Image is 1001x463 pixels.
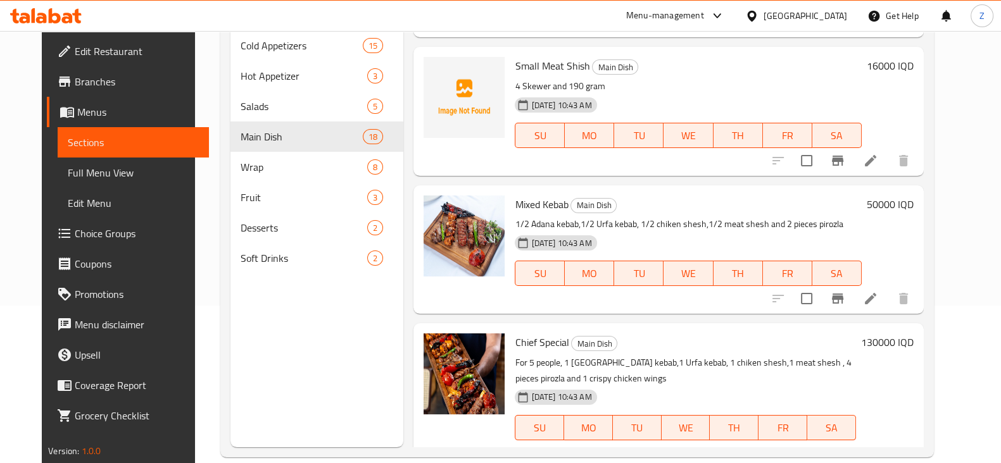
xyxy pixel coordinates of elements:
span: 2 [368,252,382,264]
span: 18 [363,131,382,143]
span: Main Dish [572,336,617,351]
button: SU [515,415,564,440]
button: WE [664,261,713,286]
button: SU [515,123,565,148]
span: FR [768,264,807,283]
span: SA [817,264,857,283]
div: items [367,68,383,83]
span: Z [979,9,985,23]
nav: Menu sections [230,25,404,278]
span: Coverage Report [75,378,199,393]
span: Small Meat Shish [515,56,589,75]
span: Main Dish [571,198,616,213]
a: Coverage Report [47,370,209,400]
a: Choice Groups [47,218,209,249]
button: delete [888,283,919,314]
span: Cold Appetizers [241,38,363,53]
div: Fruit3 [230,182,404,213]
div: items [363,129,383,144]
span: WE [669,127,708,145]
div: items [363,38,383,53]
button: delete [888,145,919,176]
a: Upsell [47,340,209,370]
span: Menus [77,104,199,120]
p: 1/2 Adana kebab,1/2 Urfa kebab, 1/2 chiken shesh,1/2 meat shesh and 2 pieces pirozla [515,216,861,232]
span: Edit Restaurant [75,44,199,59]
span: SA [817,127,857,145]
span: Main Dish [241,129,363,144]
span: Select to update [793,147,820,174]
div: Soft Drinks2 [230,243,404,273]
div: Wrap8 [230,152,404,182]
span: Upsell [75,347,199,362]
span: FR [768,127,807,145]
img: Small Meat Shish [424,57,505,138]
span: MO [570,127,609,145]
span: Mixed Kebab [515,195,568,214]
button: SA [812,261,862,286]
div: items [367,99,383,114]
button: MO [565,261,614,286]
button: TU [613,415,662,440]
button: SU [515,261,565,286]
span: 3 [368,70,382,82]
span: Promotions [75,287,199,302]
span: Sections [68,135,199,150]
span: TH [719,127,758,145]
span: TU [619,127,658,145]
p: For 5 people, 1 [GEOGRAPHIC_DATA] kebab,1 Urfa kebab, 1 chiken shesh,1 meat shesh , 4 pieces piro... [515,355,855,386]
span: SU [520,264,560,283]
span: Branches [75,74,199,89]
span: TU [619,264,658,283]
a: Edit menu item [863,291,878,306]
div: Hot Appetizer [241,68,368,83]
a: Menus [47,97,209,127]
h6: 130000 IQD [861,333,914,351]
button: FR [763,261,812,286]
span: SU [520,419,559,437]
span: 2 [368,222,382,234]
button: TU [614,261,664,286]
a: Menu disclaimer [47,309,209,340]
span: Full Menu View [68,165,199,180]
span: Coupons [75,256,199,271]
button: SA [807,415,856,440]
button: MO [564,415,613,440]
span: TH [715,419,753,437]
span: Salads [241,99,368,114]
button: SA [812,123,862,148]
div: Main Dish18 [230,121,404,152]
div: Wrap [241,159,368,175]
div: [GEOGRAPHIC_DATA] [764,9,847,23]
a: Edit Menu [58,188,209,218]
img: Chief Special [424,333,505,414]
span: WE [669,264,708,283]
span: [DATE] 10:43 AM [526,237,596,249]
span: Fruit [241,190,368,205]
button: WE [664,123,713,148]
p: 4 Skewer and 190 gram [515,78,861,94]
span: SU [520,127,560,145]
img: Mixed Kebab [424,195,505,276]
span: Menu disclaimer [75,317,199,332]
a: Branches [47,66,209,97]
div: Main Dish [571,336,617,351]
div: items [367,220,383,235]
span: Select to update [793,285,820,312]
button: TH [714,261,763,286]
div: Desserts [241,220,368,235]
button: TU [614,123,664,148]
a: Coupons [47,249,209,279]
div: items [367,250,383,266]
button: Branch-specific-item [822,283,853,314]
div: Hot Appetizer3 [230,61,404,91]
a: Edit Restaurant [47,36,209,66]
span: [DATE] 10:43 AM [526,99,596,111]
div: Main Dish [570,198,617,213]
span: Soft Drinks [241,250,368,266]
span: Edit Menu [68,195,199,211]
